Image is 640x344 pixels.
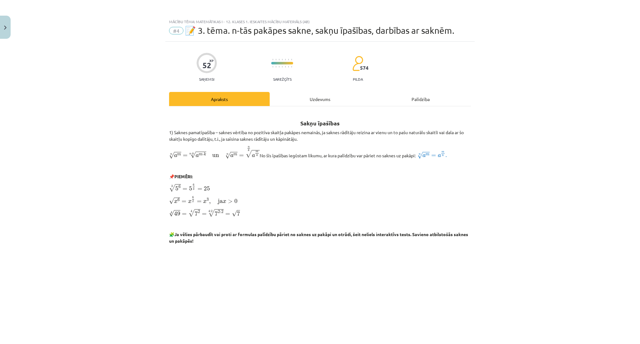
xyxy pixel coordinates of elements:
span: 2 [192,200,194,202]
span: √ [246,150,252,158]
span: m [233,154,237,156]
span: 0 [234,199,237,203]
span: 5 [189,186,192,191]
span: 7 [237,211,240,216]
span: un [212,154,219,157]
span: √ [225,152,230,159]
p: 📌 [169,173,471,180]
span: 2 [221,210,223,213]
span: = [182,188,187,190]
span: 2 [218,210,220,213]
p: No šīs īpašības iegūstam likumu, ar kura palīdzību var pāriet no saknes uz pakāpi: [169,146,471,159]
span: n [442,155,444,156]
span: √ [169,152,174,159]
span: 3 [207,198,209,201]
p: 1) Saknes pamatīpašība – saknes vērtība no pozitīva skaitļa pakāpes nemainās, ja saknes rādītāju ... [169,129,471,142]
img: icon-close-lesson-0947bae3869378f0d4975bcd49f059093ad1ed9edebbc8119c70593378902aed.svg [4,26,7,30]
span: m [426,154,429,156]
span: m [442,151,444,153]
span: 6 [177,198,180,201]
span: 3 [193,188,194,190]
span: √ [188,209,195,217]
b: Ja vēlies pārbaudīt vai proti ar formulas palīdzību pāriet no saknes uz pakāpi un otrādi, šeit ne... [169,231,468,244]
div: Uzdevums [270,92,370,106]
span: √ [191,152,196,158]
span: = [182,213,187,215]
span: 6 [193,184,194,186]
span: k [204,152,206,156]
span: XP [209,59,213,62]
span: ja [218,199,223,205]
span: = [183,154,187,157]
img: students-c634bb4e5e11cddfef0936a35e636f08e4e9abd3cc4e673bd6f9a4125e45ecb1.svg [352,56,363,71]
span: a [230,154,233,157]
img: icon-short-line-57e1e144782c952c97e751825c79c345078a6d821885a25fce030b3d8c18986b.svg [288,66,289,68]
div: Palīdzība [370,92,471,106]
span: x [203,200,207,203]
span: a [174,154,177,157]
span: . [445,155,447,157]
p: Saņemsi [197,77,217,81]
span: m [177,154,181,156]
p: Sarežģīts [273,77,292,81]
span: 574 [360,65,368,71]
img: icon-short-line-57e1e144782c952c97e751825c79c345078a6d821885a25fce030b3d8c18986b.svg [291,66,292,68]
div: 52 [202,61,211,70]
span: , [209,201,211,204]
img: icon-short-line-57e1e144782c952c97e751825c79c345078a6d821885a25fce030b3d8c18986b.svg [285,66,286,68]
div: Mācību tēma: Matemātikas i - 12. klases 1. ieskaites mācību materiāls (ab) [169,19,471,24]
span: 6 [178,185,181,188]
span: = [197,188,202,190]
span: = [431,154,436,157]
p: 🧩 [169,231,471,244]
span: x [174,200,177,203]
p: pilda [353,77,363,81]
span: k [248,149,249,152]
img: icon-short-line-57e1e144782c952c97e751825c79c345078a6d821885a25fce030b3d8c18986b.svg [285,59,286,60]
span: √ [169,210,174,217]
span: 7 [195,211,198,216]
span: = [197,200,202,203]
span: > [228,200,232,203]
div: Apraksts [169,92,270,106]
span: #4 [169,27,183,34]
span: 📝 3. tēma. n-tās pakāpes sakne, sakņu īpašības, darbības ar saknēm. [185,25,454,36]
span: 6 [192,196,194,198]
img: icon-short-line-57e1e144782c952c97e751825c79c345078a6d821885a25fce030b3d8c18986b.svg [272,66,273,68]
img: icon-short-line-57e1e144782c952c97e751825c79c345078a6d821885a25fce030b3d8c18986b.svg [291,59,292,60]
span: m [199,154,202,156]
span: 25 [204,186,210,191]
img: icon-short-line-57e1e144782c952c97e751825c79c345078a6d821885a25fce030b3d8c18986b.svg [288,59,289,60]
span: √ [169,198,174,204]
span: = [182,200,186,203]
span: x [188,200,192,203]
span: m [256,151,258,153]
span: √ [208,209,215,217]
span: 5 [175,186,178,191]
span: a [252,154,255,157]
span: √ [417,152,422,159]
span: 2 [198,210,200,213]
span: 7 [215,211,218,216]
span: a [422,154,426,157]
span: 49 [174,211,180,216]
b: PIEMĒRI: [174,174,192,179]
span: = [202,213,207,215]
span: ⋅ [202,154,204,155]
span: √ [232,210,237,217]
span: a [438,154,441,157]
span: x [223,200,226,203]
img: icon-short-line-57e1e144782c952c97e751825c79c345078a6d821885a25fce030b3d8c18986b.svg [272,59,273,60]
span: a [196,154,199,157]
span: n [248,146,250,148]
span: = [225,213,230,215]
span: n [189,153,191,155]
b: Sakņu īpašības [300,119,340,127]
span: = [239,154,244,157]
